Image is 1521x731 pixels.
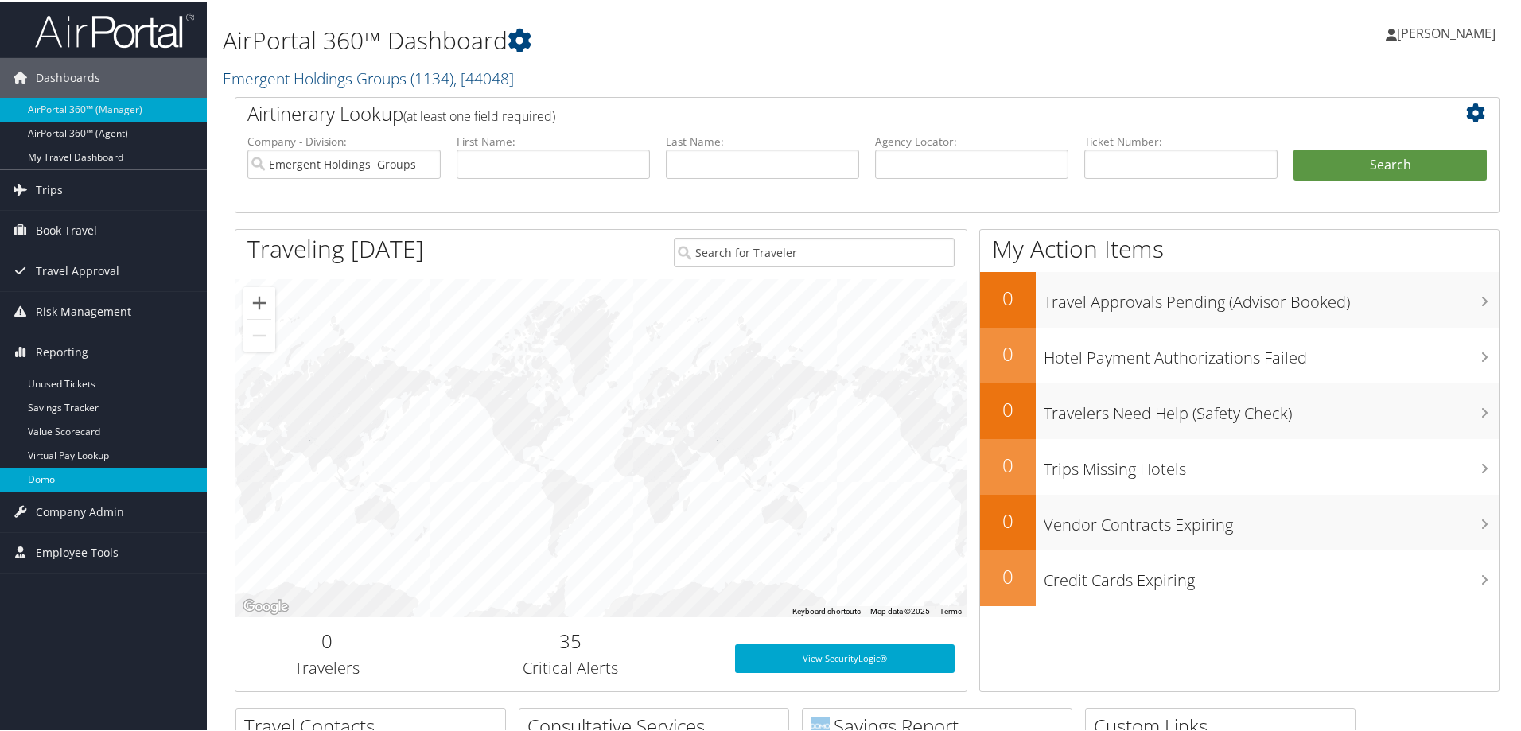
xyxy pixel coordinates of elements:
[36,169,63,208] span: Trips
[939,605,962,614] a: Terms (opens in new tab)
[870,605,930,614] span: Map data ©2025
[1293,148,1487,180] button: Search
[980,270,1499,326] a: 0Travel Approvals Pending (Advisor Booked)
[243,318,275,350] button: Zoom out
[36,56,100,96] span: Dashboards
[1044,393,1499,423] h3: Travelers Need Help (Safety Check)
[410,66,453,87] span: ( 1134 )
[36,531,119,571] span: Employee Tools
[980,450,1036,477] h2: 0
[792,605,861,616] button: Keyboard shortcuts
[674,236,955,266] input: Search for Traveler
[980,506,1036,533] h2: 0
[36,250,119,290] span: Travel Approval
[239,595,292,616] img: Google
[735,643,955,671] a: View SecurityLogic®
[223,66,514,87] a: Emergent Holdings Groups
[430,626,711,653] h2: 35
[980,339,1036,366] h2: 0
[247,231,424,264] h1: Traveling [DATE]
[980,326,1499,382] a: 0Hotel Payment Authorizations Failed
[1084,132,1278,148] label: Ticket Number:
[247,626,407,653] h2: 0
[247,132,441,148] label: Company - Division:
[1044,337,1499,367] h3: Hotel Payment Authorizations Failed
[1044,282,1499,312] h3: Travel Approvals Pending (Advisor Booked)
[403,106,555,123] span: (at least one field required)
[247,99,1382,126] h2: Airtinerary Lookup
[980,562,1036,589] h2: 0
[457,132,650,148] label: First Name:
[223,22,1082,56] h1: AirPortal 360™ Dashboard
[980,382,1499,437] a: 0Travelers Need Help (Safety Check)
[36,290,131,330] span: Risk Management
[980,437,1499,493] a: 0Trips Missing Hotels
[36,331,88,371] span: Reporting
[35,10,194,48] img: airportal-logo.png
[1044,560,1499,590] h3: Credit Cards Expiring
[453,66,514,87] span: , [ 44048 ]
[1044,449,1499,479] h3: Trips Missing Hotels
[36,491,124,531] span: Company Admin
[980,493,1499,549] a: 0Vendor Contracts Expiring
[1397,23,1496,41] span: [PERSON_NAME]
[980,283,1036,310] h2: 0
[239,595,292,616] a: Open this area in Google Maps (opens a new window)
[980,395,1036,422] h2: 0
[243,286,275,317] button: Zoom in
[875,132,1068,148] label: Agency Locator:
[980,231,1499,264] h1: My Action Items
[430,655,711,678] h3: Critical Alerts
[980,549,1499,605] a: 0Credit Cards Expiring
[666,132,859,148] label: Last Name:
[247,655,407,678] h3: Travelers
[1386,8,1511,56] a: [PERSON_NAME]
[36,209,97,249] span: Book Travel
[1044,504,1499,535] h3: Vendor Contracts Expiring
